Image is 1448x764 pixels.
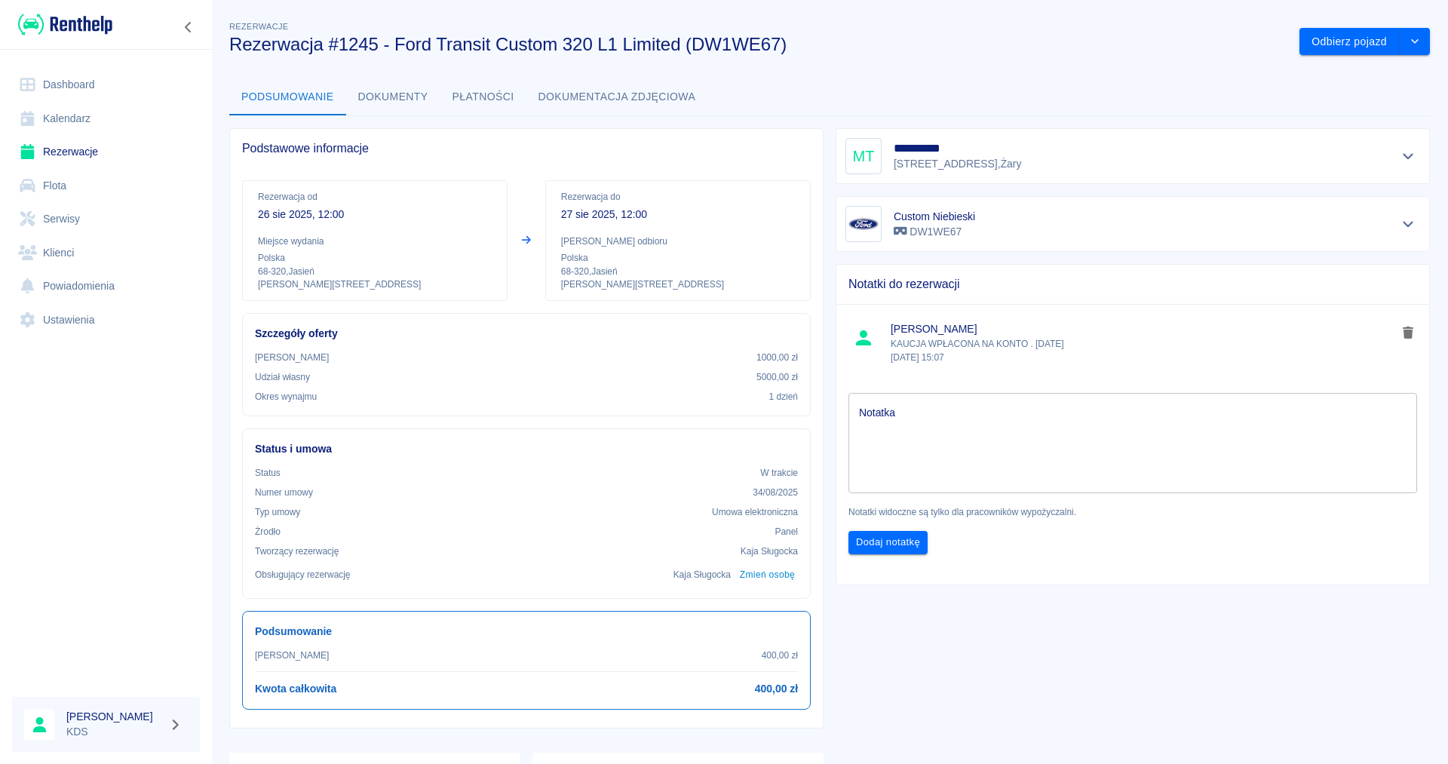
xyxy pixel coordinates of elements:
button: drop-down [1400,28,1430,56]
button: Zmień osobę [737,564,798,586]
p: Panel [775,525,799,538]
h6: Custom Niebieski [894,209,975,224]
img: Image [848,209,879,239]
button: Zwiń nawigację [177,17,200,37]
button: Podsumowanie [229,79,346,115]
a: Serwisy [12,202,200,236]
span: Podstawowe informacje [242,141,811,156]
img: Renthelp logo [18,12,112,37]
p: Status [255,466,281,480]
p: Obsługujący rezerwację [255,568,351,581]
button: Pokaż szczegóły [1396,146,1421,167]
p: [PERSON_NAME][STREET_ADDRESS] [258,278,492,291]
a: Klienci [12,236,200,270]
p: Umowa elektroniczna [712,505,798,519]
button: Dokumentacja zdjęciowa [526,79,708,115]
p: KAUCJA WPŁACONA NA KONTO . [DATE] [891,337,1397,364]
button: Odbierz pojazd [1299,28,1400,56]
p: 400,00 zł [762,649,798,662]
p: 1 dzień [769,390,798,403]
p: 68-320 , Jasień [258,265,492,278]
p: KDS [66,724,163,740]
p: 5000,00 zł [756,370,798,384]
h3: Rezerwacja #1245 - Ford Transit Custom 320 L1 Limited (DW1WE67) [229,34,1287,55]
p: Okres wynajmu [255,390,317,403]
p: Polska [258,251,492,265]
a: Rezerwacje [12,135,200,169]
p: Żrodło [255,525,281,538]
p: Polska [561,251,795,265]
span: [PERSON_NAME] [891,321,1397,337]
h6: 400,00 zł [755,681,798,697]
a: Ustawienia [12,303,200,337]
a: Dashboard [12,68,200,102]
h6: [PERSON_NAME] [66,709,163,724]
p: [PERSON_NAME][STREET_ADDRESS] [561,278,795,291]
p: [PERSON_NAME] [255,351,329,364]
button: Płatności [440,79,526,115]
p: Numer umowy [255,486,313,499]
p: Kaja Sługocka [741,545,798,558]
p: 34/08/2025 [753,486,798,499]
p: 68-320 , Jasień [561,265,795,278]
div: MT [845,138,882,174]
span: Notatki do rezerwacji [848,277,1417,292]
h6: Kwota całkowita [255,681,336,697]
p: [DATE] 15:07 [891,351,1397,364]
p: Notatki widoczne są tylko dla pracowników wypożyczalni. [848,505,1417,519]
a: Flota [12,169,200,203]
p: [STREET_ADDRESS] , Żary [894,156,1057,172]
p: DW1WE67 [894,224,975,240]
p: Tworzący rezerwację [255,545,339,558]
p: Rezerwacja do [561,190,795,204]
a: Powiadomienia [12,269,200,303]
p: 26 sie 2025, 12:00 [258,207,492,222]
p: 27 sie 2025, 12:00 [561,207,795,222]
a: Kalendarz [12,102,200,136]
h6: Status i umowa [255,441,798,457]
p: Typ umowy [255,505,300,519]
h6: Szczegóły oferty [255,326,798,342]
button: Dodaj notatkę [848,531,928,554]
span: Rezerwacje [229,22,288,31]
p: Miejsce wydania [258,235,492,248]
button: Dokumenty [346,79,440,115]
p: Rezerwacja od [258,190,492,204]
a: Renthelp logo [12,12,112,37]
h6: Podsumowanie [255,624,798,640]
button: Pokaż szczegóły [1396,213,1421,235]
p: [PERSON_NAME] [255,649,329,662]
p: 1000,00 zł [756,351,798,364]
p: W trakcie [760,466,798,480]
button: delete note [1397,323,1419,342]
p: [PERSON_NAME] odbioru [561,235,795,248]
p: Kaja Sługocka [673,568,731,581]
p: Udział własny [255,370,310,384]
